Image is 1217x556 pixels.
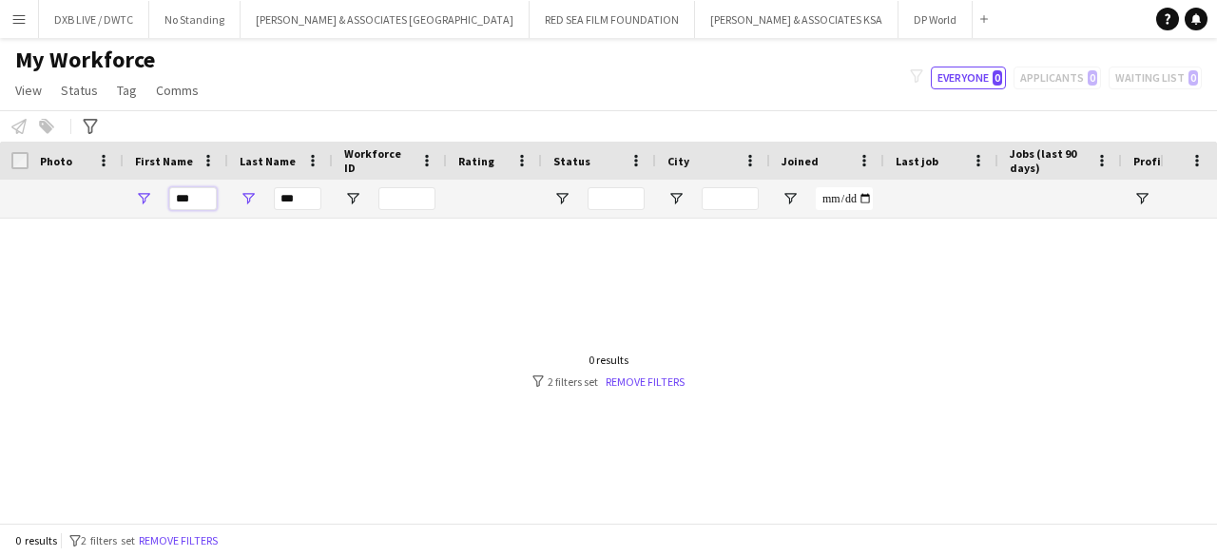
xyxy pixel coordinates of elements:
button: DXB LIVE / DWTC [39,1,149,38]
span: Comms [156,82,199,99]
span: Status [61,82,98,99]
button: Everyone0 [931,67,1006,89]
button: Open Filter Menu [553,190,570,207]
a: Remove filters [606,374,685,389]
button: [PERSON_NAME] & ASSOCIATES KSA [695,1,898,38]
span: Joined [782,154,819,168]
span: Jobs (last 90 days) [1010,146,1088,175]
button: Open Filter Menu [344,190,361,207]
app-action-btn: Advanced filters [79,115,102,138]
span: City [667,154,689,168]
input: Last Name Filter Input [274,187,321,210]
button: Open Filter Menu [240,190,257,207]
span: View [15,82,42,99]
span: Workforce ID [344,146,413,175]
span: Last Name [240,154,296,168]
button: No Standing [149,1,241,38]
span: Tag [117,82,137,99]
button: [PERSON_NAME] & ASSOCIATES [GEOGRAPHIC_DATA] [241,1,530,38]
span: 0 [993,70,1002,86]
input: Workforce ID Filter Input [378,187,435,210]
span: 2 filters set [81,533,135,547]
a: Tag [109,78,145,103]
button: Open Filter Menu [782,190,799,207]
span: My Workforce [15,46,155,74]
a: Status [53,78,106,103]
button: RED SEA FILM FOUNDATION [530,1,695,38]
button: DP World [898,1,973,38]
span: Profile [1133,154,1171,168]
span: Last job [896,154,938,168]
a: View [8,78,49,103]
span: Photo [40,154,72,168]
a: Comms [148,78,206,103]
span: Status [553,154,590,168]
input: First Name Filter Input [169,187,217,210]
div: 0 results [532,353,685,367]
span: First Name [135,154,193,168]
button: Open Filter Menu [1133,190,1150,207]
span: Rating [458,154,494,168]
button: Open Filter Menu [135,190,152,207]
button: Remove filters [135,530,222,551]
input: Status Filter Input [588,187,645,210]
input: Joined Filter Input [816,187,873,210]
div: 2 filters set [532,374,685,389]
input: City Filter Input [702,187,759,210]
button: Open Filter Menu [667,190,685,207]
input: Column with Header Selection [11,152,29,169]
